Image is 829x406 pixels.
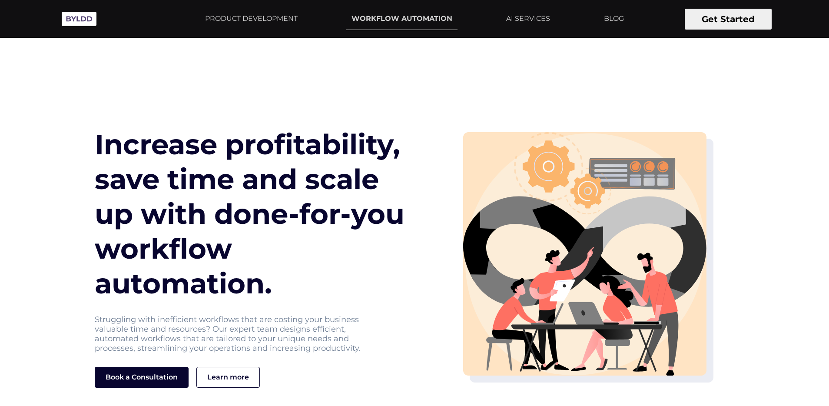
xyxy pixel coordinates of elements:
a: AI SERVICES [501,8,555,30]
a: BLOG [599,8,629,30]
img: heroimg-svg [463,132,706,376]
img: Byldd - Product Development Company [57,7,101,31]
a: Learn more [196,367,260,388]
button: Get Started [685,9,772,30]
button: Book a Consultation [95,367,189,388]
a: WORKFLOW AUTOMATION [346,8,458,30]
a: PRODUCT DEVELOPMENT [200,8,303,30]
p: Struggling with inefficient workflows that are costing your business valuable time and resources?... [95,315,382,353]
h1: Increase profitability, save time and scale up with done-for-you workflow automation. [95,127,414,301]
